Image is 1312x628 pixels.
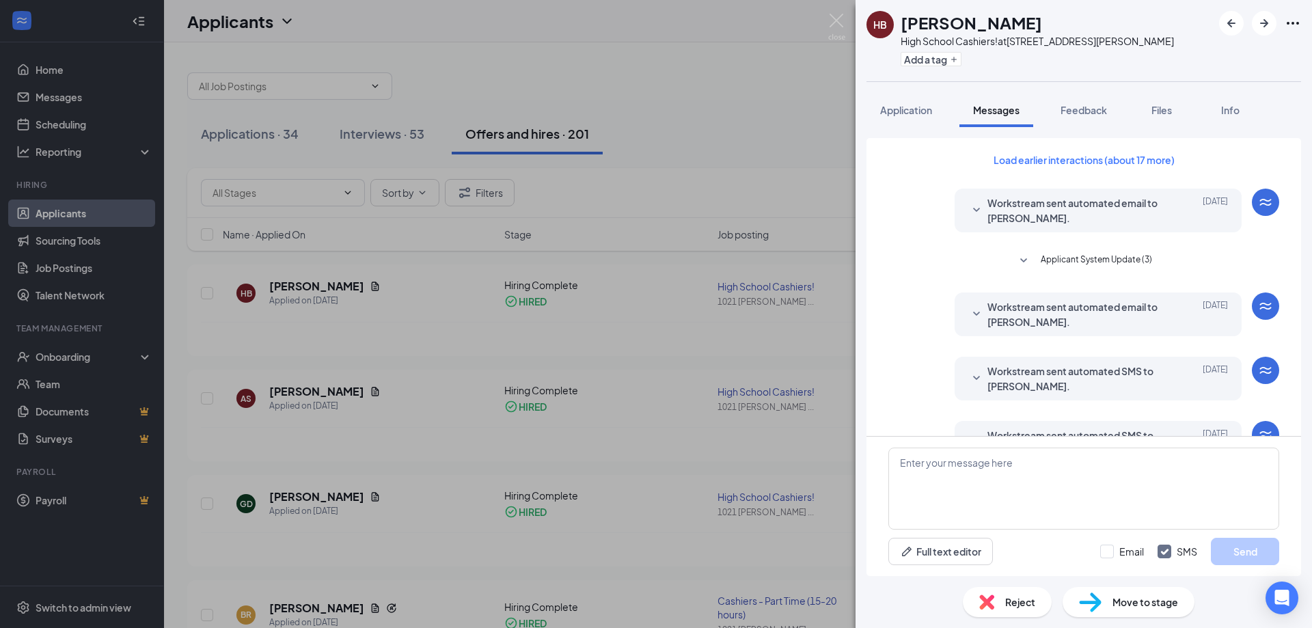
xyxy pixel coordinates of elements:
[968,306,985,323] svg: SmallChevronDown
[901,34,1174,48] div: High School Cashiers! at [STREET_ADDRESS][PERSON_NAME]
[1211,538,1279,565] button: Send
[1203,195,1228,226] span: [DATE]
[1221,104,1240,116] span: Info
[1203,299,1228,329] span: [DATE]
[1266,582,1298,614] div: Open Intercom Messenger
[1203,428,1228,458] span: [DATE]
[950,55,958,64] svg: Plus
[888,538,993,565] button: Full text editorPen
[1112,595,1178,610] span: Move to stage
[1219,11,1244,36] button: ArrowLeftNew
[900,545,914,558] svg: Pen
[987,364,1166,394] span: Workstream sent automated SMS to [PERSON_NAME].
[1005,595,1035,610] span: Reject
[968,435,985,451] svg: SmallChevronDown
[1223,15,1240,31] svg: ArrowLeftNew
[1041,253,1152,269] span: Applicant System Update (3)
[973,104,1020,116] span: Messages
[1257,298,1274,314] svg: WorkstreamLogo
[968,370,985,387] svg: SmallChevronDown
[987,195,1166,226] span: Workstream sent automated email to [PERSON_NAME].
[901,11,1042,34] h1: [PERSON_NAME]
[1256,15,1272,31] svg: ArrowRight
[987,299,1166,329] span: Workstream sent automated email to [PERSON_NAME].
[1151,104,1172,116] span: Files
[1285,15,1301,31] svg: Ellipses
[1252,11,1276,36] button: ArrowRight
[982,149,1186,171] button: Load earlier interactions (about 17 more)
[1061,104,1107,116] span: Feedback
[1015,253,1152,269] button: SmallChevronDownApplicant System Update (3)
[1203,364,1228,394] span: [DATE]
[880,104,932,116] span: Application
[1257,194,1274,210] svg: WorkstreamLogo
[1015,253,1032,269] svg: SmallChevronDown
[873,18,887,31] div: HB
[1257,362,1274,379] svg: WorkstreamLogo
[987,428,1166,458] span: Workstream sent automated SMS to [PERSON_NAME].
[901,52,961,66] button: PlusAdd a tag
[1257,426,1274,443] svg: WorkstreamLogo
[968,202,985,219] svg: SmallChevronDown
